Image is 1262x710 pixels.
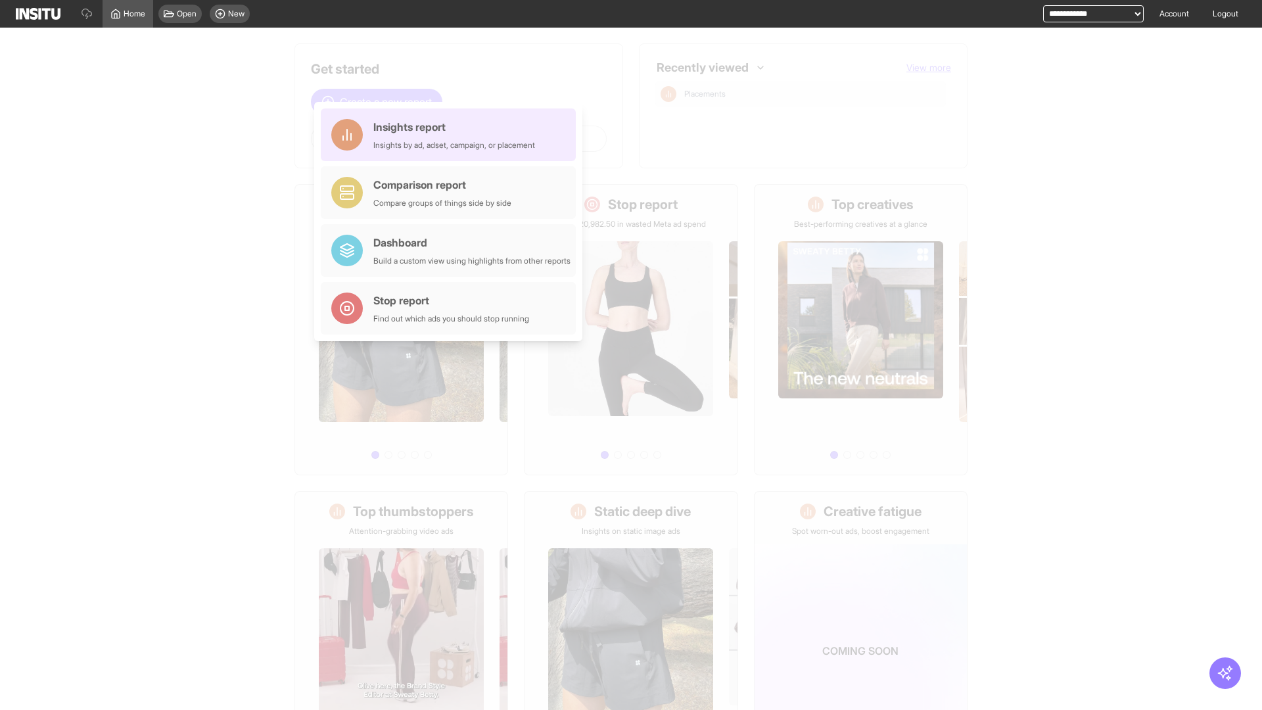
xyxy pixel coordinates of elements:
[373,198,511,208] div: Compare groups of things side by side
[373,140,535,151] div: Insights by ad, adset, campaign, or placement
[373,314,529,324] div: Find out which ads you should stop running
[177,9,197,19] span: Open
[16,8,60,20] img: Logo
[373,119,535,135] div: Insights report
[373,235,571,250] div: Dashboard
[228,9,245,19] span: New
[373,256,571,266] div: Build a custom view using highlights from other reports
[124,9,145,19] span: Home
[373,177,511,193] div: Comparison report
[373,293,529,308] div: Stop report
